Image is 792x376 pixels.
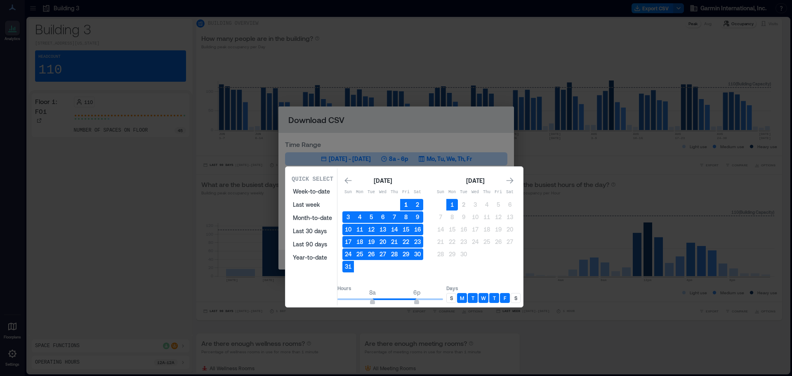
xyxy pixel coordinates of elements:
button: 23 [412,236,423,248]
button: 30 [412,248,423,260]
th: Sunday [435,187,446,198]
button: Go to previous month [342,175,354,187]
th: Sunday [342,187,354,198]
span: 6p [413,289,420,296]
p: Sat [412,189,423,196]
button: Go to next month [504,175,516,187]
button: 13 [377,224,389,235]
span: 8a [369,289,376,296]
p: Hours [337,285,443,291]
button: 18 [481,224,493,235]
p: W [481,295,486,301]
p: Sat [504,189,516,196]
button: Week-to-date [288,185,337,198]
button: 18 [354,236,365,248]
button: 5 [493,199,504,210]
button: 20 [377,236,389,248]
th: Monday [446,187,458,198]
p: S [514,295,517,301]
th: Wednesday [469,187,481,198]
button: 11 [481,211,493,223]
button: 20 [504,224,516,235]
button: 1 [400,199,412,210]
button: 4 [354,211,365,223]
p: F [504,295,506,301]
th: Friday [493,187,504,198]
button: 12 [365,224,377,235]
th: Saturday [412,187,423,198]
p: Tue [458,189,469,196]
button: 9 [412,211,423,223]
button: 24 [342,248,354,260]
button: 21 [389,236,400,248]
button: 31 [342,261,354,272]
button: 2 [412,199,423,210]
button: 16 [412,224,423,235]
p: Thu [481,189,493,196]
p: Sun [435,189,446,196]
p: Wed [469,189,481,196]
th: Tuesday [458,187,469,198]
button: 10 [342,224,354,235]
button: 28 [389,248,400,260]
button: 8 [446,211,458,223]
p: Fri [493,189,504,196]
button: 19 [365,236,377,248]
button: 21 [435,236,446,248]
button: 11 [354,224,365,235]
button: 26 [365,248,377,260]
button: 4 [481,199,493,210]
button: 23 [458,236,469,248]
th: Monday [354,187,365,198]
button: 14 [435,224,446,235]
p: M [460,295,464,301]
button: Year-to-date [288,251,337,264]
button: 6 [377,211,389,223]
button: 10 [469,211,481,223]
p: Thu [389,189,400,196]
th: Saturday [504,187,516,198]
button: 1 [446,199,458,210]
button: 19 [493,224,504,235]
p: Tue [365,189,377,196]
button: 15 [446,224,458,235]
p: Quick Select [292,175,333,183]
div: [DATE] [464,176,487,186]
button: 17 [342,236,354,248]
button: 22 [400,236,412,248]
p: Fri [400,189,412,196]
div: [DATE] [371,176,394,186]
th: Thursday [481,187,493,198]
button: 27 [377,248,389,260]
th: Tuesday [365,187,377,198]
p: Wed [377,189,389,196]
button: Last 90 days [288,238,337,251]
button: 3 [342,211,354,223]
button: 5 [365,211,377,223]
button: 7 [389,211,400,223]
th: Wednesday [377,187,389,198]
button: 25 [354,248,365,260]
p: Mon [446,189,458,196]
button: 29 [446,248,458,260]
button: 8 [400,211,412,223]
button: 15 [400,224,412,235]
button: 13 [504,211,516,223]
button: 24 [469,236,481,248]
p: T [493,295,496,301]
button: 2 [458,199,469,210]
button: 29 [400,248,412,260]
button: 28 [435,248,446,260]
p: T [471,295,474,301]
th: Friday [400,187,412,198]
button: 3 [469,199,481,210]
button: 14 [389,224,400,235]
p: Sun [342,189,354,196]
button: 27 [504,236,516,248]
button: 17 [469,224,481,235]
p: S [450,295,453,301]
button: 6 [504,199,516,210]
button: 30 [458,248,469,260]
p: Days [446,285,521,291]
button: Month-to-date [288,211,337,225]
